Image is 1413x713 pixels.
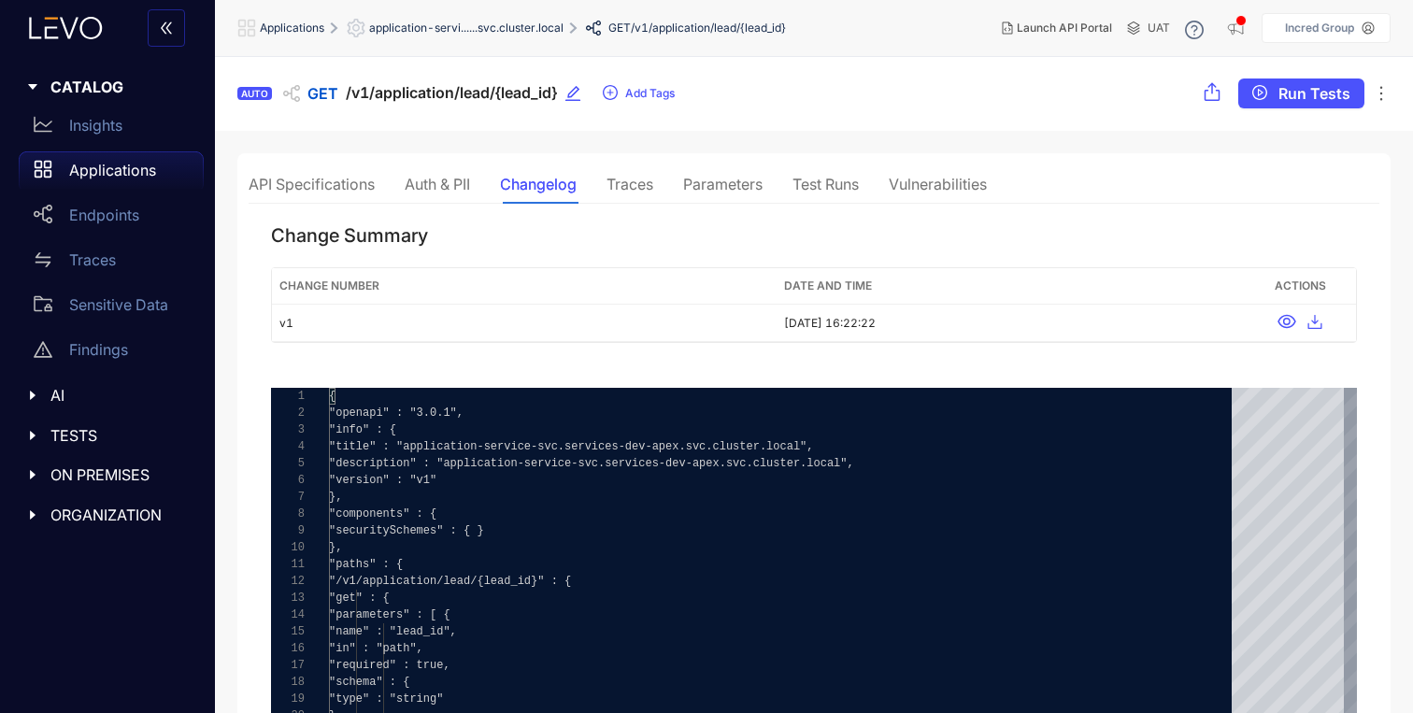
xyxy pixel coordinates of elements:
th: Date and Time [777,268,1244,305]
td: [DATE] 16:22:22 [777,305,1244,342]
div: 11 [271,556,305,573]
span: edit [564,85,581,102]
span: "required" : true, [329,659,450,672]
div: 13 [271,590,305,606]
p: Endpoints [69,207,139,223]
div: Vulnerabilities [889,176,987,193]
span: "type" : "string" [329,692,443,706]
span: setting [347,19,369,37]
div: 12 [271,573,305,590]
p: Findings [69,341,128,358]
div: API Specifications [249,176,375,193]
div: Traces [607,176,653,193]
div: 3 [271,421,305,438]
span: "/v1/application/lead/{lead_id}" : { [329,575,571,588]
span: /v1/application/lead/{lead_id} [346,84,557,102]
button: double-left [148,9,185,47]
div: 18 [271,674,305,691]
span: ces-dev-apex.svc.cluster.local", [638,457,853,470]
span: caret-right [26,80,39,93]
span: "openapi" : "3.0.1", [329,406,464,420]
div: Parameters [683,176,763,193]
a: Traces [19,241,204,286]
th: Change Number [272,268,777,305]
span: "name" : "lead_id", [329,625,457,638]
a: Endpoints [19,196,204,241]
span: CATALOG [50,78,189,95]
div: 14 [271,606,305,623]
a: Sensitive Data [19,286,204,331]
button: Launch API Portal [987,13,1127,43]
p: Traces [69,251,116,268]
span: GET [608,21,631,35]
th: Actions [1244,268,1356,305]
span: "parameters" : [ { [329,608,450,621]
h5: Change Summary [271,226,1357,245]
p: Incred Group [1285,21,1354,35]
p: Insights [69,117,122,134]
p: Sensitive Data [69,296,168,313]
div: Test Runs [792,176,859,193]
div: 19 [271,691,305,707]
span: caret-right [26,429,39,442]
button: play-circleRun Tests [1238,78,1364,108]
div: AUTO [237,87,272,100]
span: { [329,390,335,403]
div: 9 [271,522,305,539]
div: ORGANIZATION [11,495,204,535]
span: double-left [159,21,174,37]
span: ON PREMISES [50,466,189,483]
span: ellipsis [1372,84,1391,103]
span: "version" : "v1" [329,474,436,487]
a: Applications [19,151,204,196]
div: AI [11,376,204,415]
span: caret-right [26,468,39,481]
span: v-apex.svc.cluster.local", [638,440,813,453]
span: "paths" : { [329,558,403,571]
div: 15 [271,623,305,640]
div: CATALOG [11,67,204,107]
div: 7 [271,489,305,506]
span: caret-right [26,508,39,521]
div: TESTS [11,416,204,455]
button: edit [564,78,594,108]
span: AI [50,387,189,404]
div: 4 [271,438,305,455]
div: 1 [271,388,305,405]
div: 16 [271,640,305,657]
span: "description" : "application-service-svc.servi [329,457,638,470]
span: Applications [260,21,324,35]
span: plus-circle [603,85,618,102]
a: Insights [19,107,204,151]
button: plus-circleAdd Tags [602,78,676,108]
div: 2 [271,405,305,421]
span: /v1/application/lead/{lead_id} [631,21,786,35]
span: ORGANIZATION [50,506,189,523]
span: "get" : { [329,592,390,605]
div: 17 [271,657,305,674]
div: 8 [271,506,305,522]
span: }, [329,491,342,504]
p: Applications [69,162,156,178]
span: "components" : { [329,507,436,520]
div: Auth & PII [405,176,470,193]
span: "schema" : { [329,676,409,689]
span: "in" : "path", [329,642,423,655]
span: play-circle [1252,85,1267,102]
span: Launch API Portal [1017,21,1112,35]
span: v1 [279,316,293,330]
span: "info" : { [329,423,396,436]
span: "securitySchemes" : { } [329,524,484,537]
div: Changelog [500,176,577,193]
span: GET [307,85,338,102]
span: TESTS [50,427,189,444]
div: 5 [271,455,305,472]
div: ON PREMISES [11,455,204,494]
span: warning [34,340,52,359]
span: Add Tags [625,87,675,100]
span: Run Tests [1278,85,1350,102]
a: Findings [19,331,204,376]
span: application-servi......svc.cluster.local [369,21,564,35]
div: 10 [271,539,305,556]
span: swap [34,250,52,269]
